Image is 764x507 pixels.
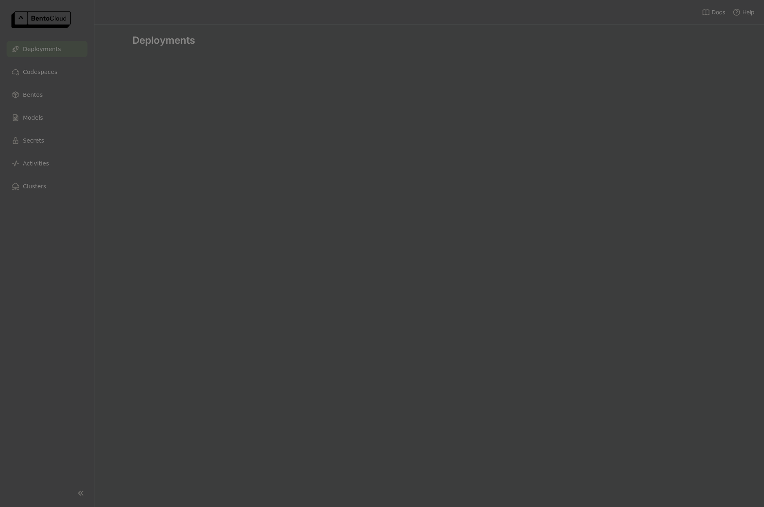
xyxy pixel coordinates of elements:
[7,178,87,194] a: Clusters
[23,159,49,168] span: Activities
[11,11,71,28] img: logo
[23,136,44,145] span: Secrets
[23,113,43,123] span: Models
[23,90,43,100] span: Bentos
[7,87,87,103] a: Bentos
[23,181,46,191] span: Clusters
[7,155,87,172] a: Activities
[712,9,725,16] span: Docs
[733,8,755,16] div: Help
[702,8,725,16] a: Docs
[7,109,87,126] a: Models
[742,9,755,16] span: Help
[132,34,726,47] div: Deployments
[23,44,61,54] span: Deployments
[7,132,87,149] a: Secrets
[23,67,57,77] span: Codespaces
